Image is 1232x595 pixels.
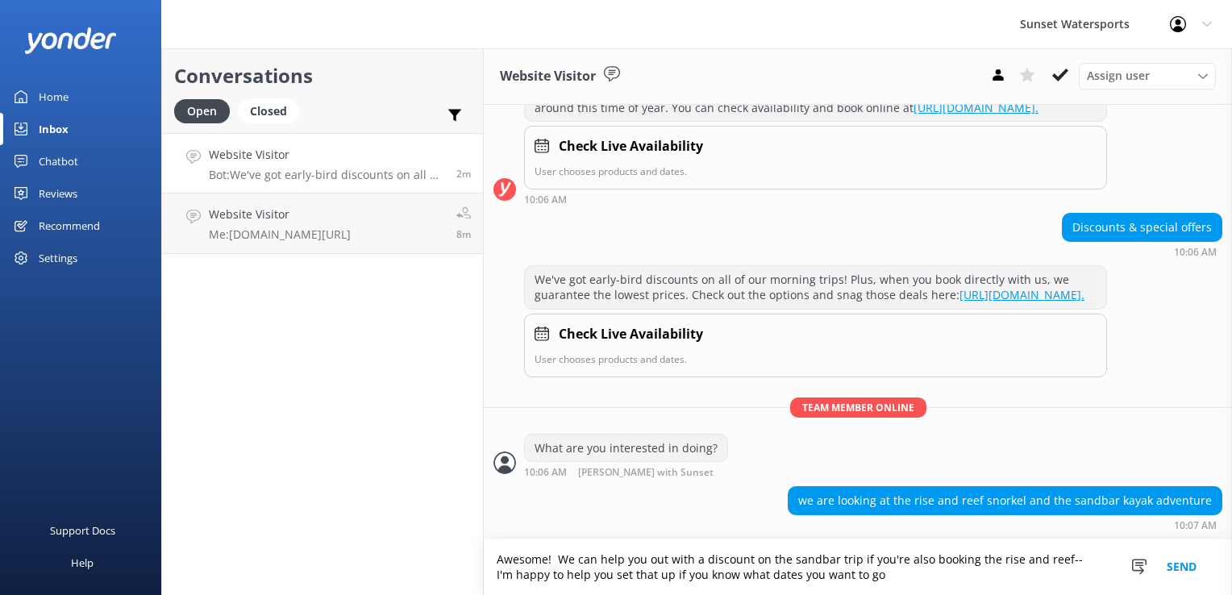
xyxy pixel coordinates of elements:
[1174,521,1217,531] strong: 10:07 AM
[174,102,238,119] a: Open
[162,133,483,193] a: Website VisitorBot:We've got early-bird discounts on all of our morning trips! Plus, when you boo...
[174,99,230,123] div: Open
[238,102,307,119] a: Closed
[456,227,471,241] span: Sep 16 2025 09:00am (UTC -05:00) America/Cancun
[39,210,100,242] div: Recommend
[39,177,77,210] div: Reviews
[1062,246,1222,257] div: Sep 16 2025 09:06am (UTC -05:00) America/Cancun
[1174,248,1217,257] strong: 10:06 AM
[524,468,567,478] strong: 10:06 AM
[1063,214,1222,241] div: Discounts & special offers
[959,287,1084,302] a: [URL][DOMAIN_NAME].
[559,324,703,345] h4: Check Live Availability
[209,227,351,242] p: Me: [DOMAIN_NAME][URL]
[559,136,703,157] h4: Check Live Availability
[209,206,351,223] h4: Website Visitor
[525,435,727,462] div: What are you interested in doing?
[790,397,926,418] span: Team member online
[50,514,115,547] div: Support Docs
[24,27,117,54] img: yonder-white-logo.png
[789,487,1222,514] div: we are looking at the rise and reef snorkel and the sandbar kayak adventure
[524,195,567,205] strong: 10:06 AM
[524,466,766,478] div: Sep 16 2025 09:06am (UTC -05:00) America/Cancun
[1087,67,1150,85] span: Assign user
[1151,539,1212,595] button: Send
[209,168,444,182] p: Bot: We've got early-bird discounts on all of our morning trips! Plus, when you book directly wit...
[71,547,94,579] div: Help
[535,164,1097,179] p: User chooses products and dates.
[578,468,714,478] span: [PERSON_NAME] with Sunset
[1079,63,1216,89] div: Assign User
[500,66,596,87] h3: Website Visitor
[39,113,69,145] div: Inbox
[524,193,1107,205] div: Sep 16 2025 09:06am (UTC -05:00) America/Cancun
[209,146,444,164] h4: Website Visitor
[525,266,1106,309] div: We've got early-bird discounts on all of our morning trips! Plus, when you book directly with us,...
[535,352,1097,367] p: User chooses products and dates.
[39,145,78,177] div: Chatbot
[162,193,483,254] a: Website VisitorMe:[DOMAIN_NAME][URL]8m
[914,100,1038,115] a: [URL][DOMAIN_NAME].
[484,539,1232,595] textarea: Awesome! We can help you out with a discount on the sandbar trip if you're also booking the rise ...
[174,60,471,91] h2: Conversations
[39,81,69,113] div: Home
[238,99,299,123] div: Closed
[39,242,77,274] div: Settings
[456,167,471,181] span: Sep 16 2025 09:06am (UTC -05:00) America/Cancun
[788,519,1222,531] div: Sep 16 2025 09:07am (UTC -05:00) America/Cancun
